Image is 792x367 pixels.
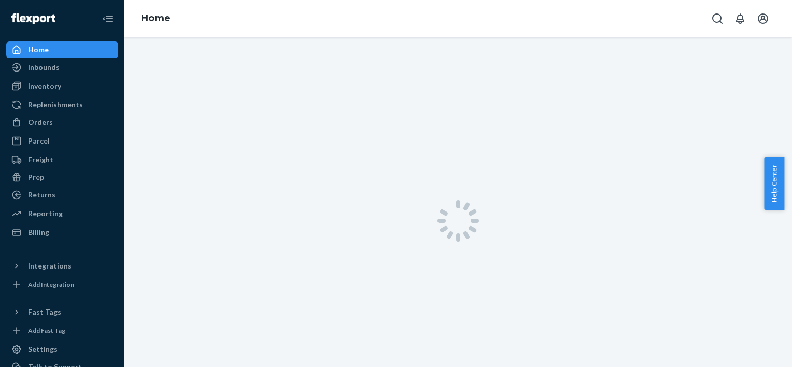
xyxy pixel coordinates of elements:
[28,136,50,146] div: Parcel
[28,62,60,73] div: Inbounds
[28,117,53,128] div: Orders
[11,13,55,24] img: Flexport logo
[6,205,118,222] a: Reporting
[28,100,83,110] div: Replenishments
[6,258,118,274] button: Integrations
[6,304,118,320] button: Fast Tags
[6,41,118,58] a: Home
[97,8,118,29] button: Close Navigation
[6,169,118,186] a: Prep
[28,326,65,335] div: Add Fast Tag
[28,154,53,165] div: Freight
[6,114,118,131] a: Orders
[753,8,773,29] button: Open account menu
[28,81,61,91] div: Inventory
[28,344,58,355] div: Settings
[141,12,171,24] a: Home
[6,78,118,94] a: Inventory
[6,96,118,113] a: Replenishments
[6,151,118,168] a: Freight
[28,208,63,219] div: Reporting
[133,4,179,34] ol: breadcrumbs
[28,190,55,200] div: Returns
[6,278,118,291] a: Add Integration
[28,307,61,317] div: Fast Tags
[764,157,784,210] button: Help Center
[6,187,118,203] a: Returns
[730,8,751,29] button: Open notifications
[28,261,72,271] div: Integrations
[6,324,118,337] a: Add Fast Tag
[6,341,118,358] a: Settings
[28,280,74,289] div: Add Integration
[6,133,118,149] a: Parcel
[28,45,49,55] div: Home
[6,59,118,76] a: Inbounds
[28,227,49,237] div: Billing
[6,224,118,241] a: Billing
[28,172,44,182] div: Prep
[707,8,728,29] button: Open Search Box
